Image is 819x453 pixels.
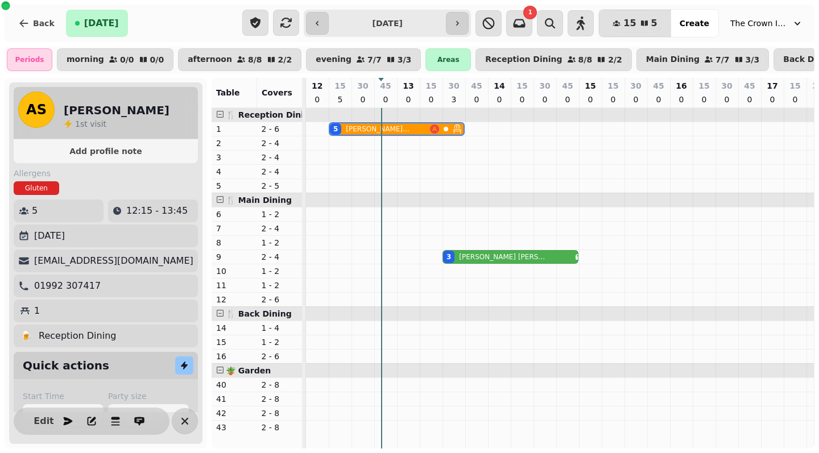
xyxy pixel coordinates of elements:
[262,152,298,163] p: 2 - 4
[306,48,421,71] button: evening7/73/3
[677,94,686,105] p: 0
[262,123,298,135] p: 2 - 6
[646,55,700,64] p: Main Dining
[312,80,322,92] p: 12
[403,80,413,92] p: 13
[108,390,189,402] label: Party size
[150,56,164,64] p: 0 / 0
[427,94,436,105] p: 0
[14,168,198,179] label: Allergens
[178,48,301,71] button: afternoon8/82/2
[485,55,562,64] p: Reception Dining
[367,56,382,64] p: 7 / 7
[216,223,253,234] p: 7
[562,80,573,92] p: 45
[248,56,262,64] p: 8 / 8
[216,408,253,419] p: 42
[57,48,173,71] button: morning0/00/0
[216,88,240,97] span: Table
[32,410,55,433] button: Edit
[34,229,65,243] p: [DATE]
[262,251,298,263] p: 2 - 4
[654,94,663,105] p: 0
[404,94,413,105] p: 0
[518,94,527,105] p: 0
[262,138,298,149] p: 2 - 4
[64,102,169,118] h2: [PERSON_NAME]
[744,80,755,92] p: 45
[651,19,657,28] span: 5
[23,358,109,373] h2: Quick actions
[381,94,390,105] p: 0
[84,19,119,28] span: [DATE]
[494,80,504,92] p: 14
[25,184,48,193] p: Gluten
[425,80,436,92] p: 15
[20,329,32,343] p: 🍺
[540,94,549,105] p: 0
[262,408,298,419] p: 2 - 8
[216,294,253,305] p: 12
[216,237,253,248] p: 8
[768,94,777,105] p: 0
[66,10,128,37] button: [DATE]
[723,13,810,34] button: The Crown Inn
[37,417,51,426] span: Edit
[216,251,253,263] p: 9
[75,118,106,130] p: visit
[528,10,532,15] span: 1
[313,94,322,105] p: 0
[608,56,622,64] p: 2 / 2
[216,166,253,177] p: 4
[623,19,636,28] span: 15
[216,265,253,277] p: 10
[539,80,550,92] p: 30
[721,80,732,92] p: 30
[262,336,298,348] p: 1 - 2
[316,55,351,64] p: evening
[33,19,55,27] span: Back
[75,119,80,128] span: 1
[216,209,253,220] p: 6
[653,80,664,92] p: 45
[700,94,709,105] p: 0
[27,147,184,155] span: Add profile note
[336,94,345,105] p: 5
[120,56,134,64] p: 0 / 0
[425,48,471,71] div: Areas
[216,280,253,291] p: 11
[216,322,253,334] p: 14
[680,19,709,27] span: Create
[671,10,718,37] button: Create
[23,390,104,402] label: Start Time
[262,209,298,220] p: 1 - 2
[216,379,253,390] p: 40
[459,252,547,261] p: [PERSON_NAME] [PERSON_NAME]
[722,94,731,105] p: 0
[262,223,298,234] p: 2 - 4
[262,166,298,177] p: 2 - 4
[216,351,253,362] p: 16
[495,94,504,105] p: 0
[216,152,253,163] p: 3
[262,237,298,248] p: 1 - 2
[262,393,298,405] p: 2 - 8
[599,10,671,37] button: 155
[262,265,298,277] p: 1 - 2
[767,80,777,92] p: 17
[676,80,686,92] p: 16
[262,180,298,192] p: 2 - 5
[380,80,391,92] p: 45
[636,48,769,71] button: Main Dining7/73/3
[746,56,760,64] p: 3 / 3
[730,18,787,29] span: The Crown Inn
[715,56,730,64] p: 7 / 7
[791,94,800,105] p: 0
[18,144,193,159] button: Add profile note
[262,422,298,433] p: 2 - 8
[607,80,618,92] p: 15
[475,48,631,71] button: Reception Dining8/82/2
[216,336,253,348] p: 15
[516,80,527,92] p: 15
[398,56,412,64] p: 3 / 3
